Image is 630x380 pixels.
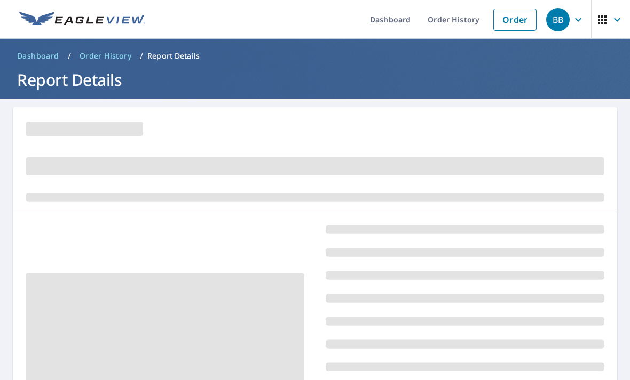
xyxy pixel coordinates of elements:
[546,8,570,31] div: BB
[68,50,71,62] li: /
[493,9,537,31] a: Order
[75,47,136,64] a: Order History
[147,51,200,61] p: Report Details
[19,12,145,28] img: EV Logo
[80,51,131,61] span: Order History
[140,50,143,62] li: /
[17,51,59,61] span: Dashboard
[13,47,64,64] a: Dashboard
[13,47,617,64] nav: breadcrumb
[13,69,617,91] h1: Report Details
